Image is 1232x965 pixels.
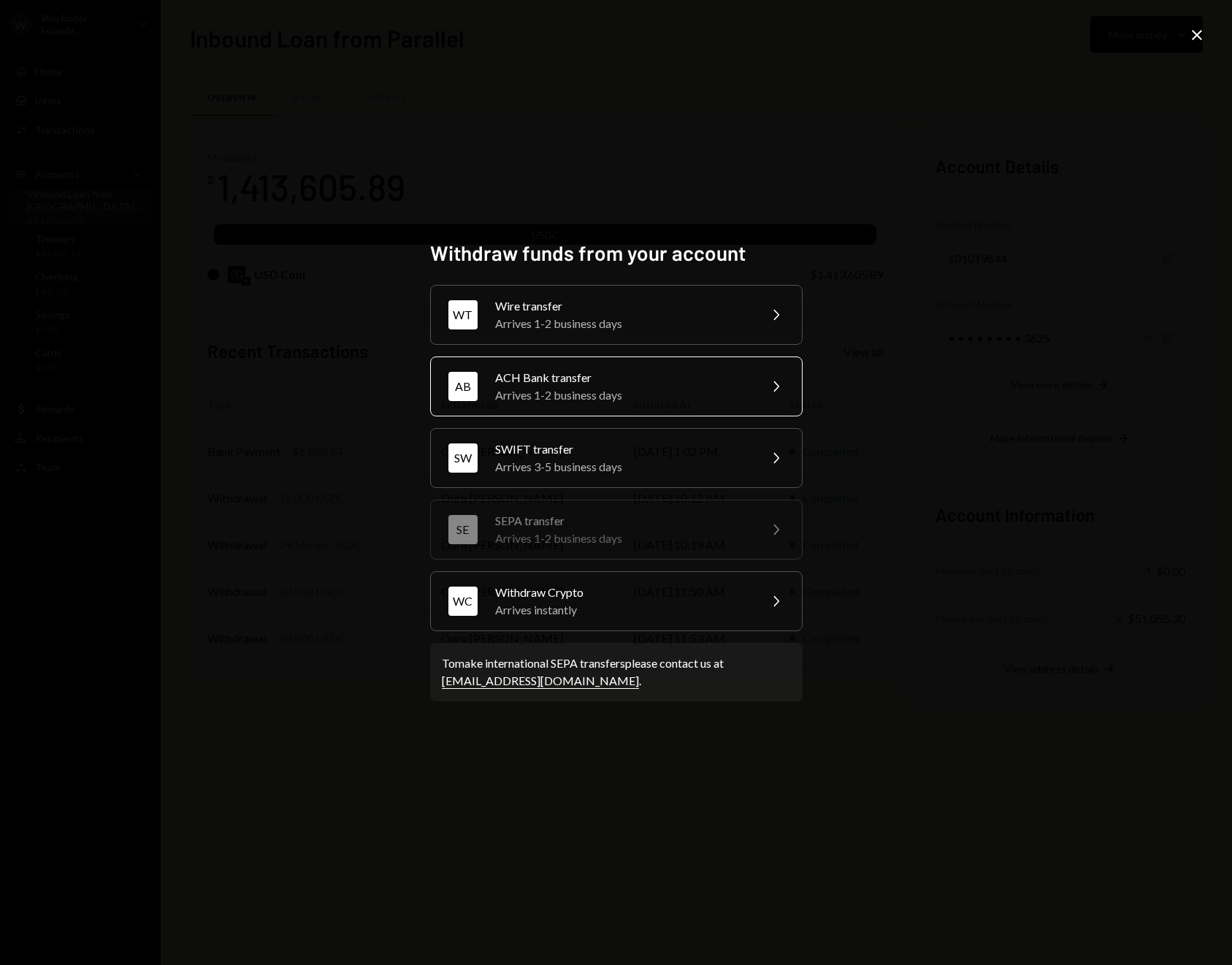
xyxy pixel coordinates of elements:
[430,571,803,631] button: WCWithdraw CryptoArrives instantly
[495,440,749,458] div: SWIFT transfer
[448,443,478,473] div: SW
[448,300,478,329] div: WT
[495,530,749,547] div: Arrives 1-2 business days
[430,356,803,416] button: ABACH Bank transferArrives 1-2 business days
[430,500,803,560] button: SESEPA transferArrives 1-2 business days
[448,515,478,544] div: SE
[430,239,803,267] h2: Withdraw funds from your account
[495,297,749,315] div: Wire transfer
[495,458,749,476] div: Arrives 3-5 business days
[495,369,749,386] div: ACH Bank transfer
[495,601,749,619] div: Arrives instantly
[495,512,749,530] div: SEPA transfer
[448,372,478,401] div: AB
[430,285,803,345] button: WTWire transferArrives 1-2 business days
[495,315,749,332] div: Arrives 1-2 business days
[442,674,639,689] a: [EMAIL_ADDRESS][DOMAIN_NAME]
[495,386,749,404] div: Arrives 1-2 business days
[430,428,803,488] button: SWSWIFT transferArrives 3-5 business days
[442,655,791,690] div: To make international SEPA transfers please contact us at .
[495,584,749,601] div: Withdraw Crypto
[448,587,478,616] div: WC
